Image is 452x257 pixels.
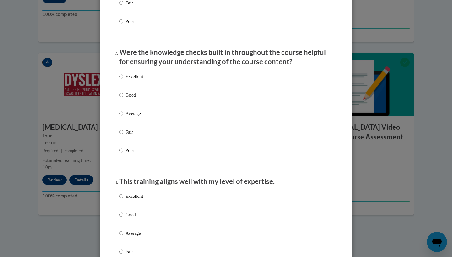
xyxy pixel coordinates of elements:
input: Excellent [119,73,123,80]
p: Poor [126,18,143,25]
input: Fair [119,128,123,135]
input: Average [119,230,123,237]
p: Good [126,92,143,98]
p: Good [126,211,143,218]
p: Excellent [126,193,143,200]
input: Good [119,92,123,98]
input: Excellent [119,193,123,200]
p: Were the knowledge checks built in throughout the course helpful for ensuring your understanding ... [119,48,333,67]
input: Average [119,110,123,117]
input: Poor [119,147,123,154]
input: Fair [119,248,123,255]
p: This training aligns well with my level of expertise. [119,177,333,186]
p: Fair [126,248,143,255]
p: Excellent [126,73,143,80]
input: Good [119,211,123,218]
p: Average [126,110,143,117]
p: Average [126,230,143,237]
p: Poor [126,147,143,154]
input: Poor [119,18,123,25]
p: Fair [126,128,143,135]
